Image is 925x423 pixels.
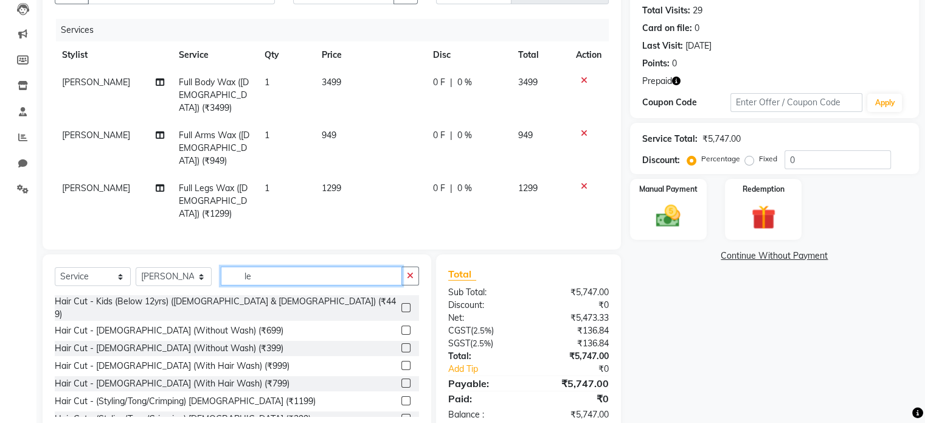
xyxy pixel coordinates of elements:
span: 2.5% [473,338,491,348]
div: 0 [695,22,699,35]
div: Total: [439,350,528,363]
div: Hair Cut - [DEMOGRAPHIC_DATA] (With Hair Wash) (₹999) [55,360,289,372]
div: ₹136.84 [528,337,618,350]
span: [PERSON_NAME] [62,183,130,194]
div: Sub Total: [439,286,528,299]
a: Add Tip [439,363,543,376]
div: ₹5,747.00 [528,376,618,391]
div: Services [56,19,618,41]
span: | [450,182,452,195]
span: [PERSON_NAME] [62,130,130,141]
div: ₹5,747.00 [528,286,618,299]
div: ( ) [439,324,528,337]
th: Stylist [55,41,171,69]
span: Total [448,268,476,281]
div: Last Visit: [642,40,683,52]
span: 0 % [457,76,472,89]
th: Service [171,41,257,69]
span: [PERSON_NAME] [62,77,130,88]
div: Service Total: [642,133,698,145]
div: Net: [439,312,528,324]
th: Qty [257,41,314,69]
span: Full Legs Wax ([DEMOGRAPHIC_DATA]) (₹1299) [179,183,248,219]
div: Card on file: [642,22,692,35]
div: Discount: [642,154,680,167]
input: Search or Scan [221,267,402,285]
span: 2.5% [473,326,491,335]
div: ₹5,747.00 [702,133,741,145]
div: ₹0 [528,299,618,312]
div: Hair Cut - Kids (Below 12yrs) ([DEMOGRAPHIC_DATA] & [DEMOGRAPHIC_DATA]) (₹449) [55,295,397,321]
div: ₹5,747.00 [528,350,618,363]
span: 3499 [518,77,538,88]
span: CGST [448,325,471,336]
span: 0 F [433,129,445,142]
div: [DATE] [685,40,712,52]
span: 1 [265,77,269,88]
div: ( ) [439,337,528,350]
button: Apply [867,94,902,112]
span: 0 % [457,182,472,195]
img: _gift.svg [744,202,783,232]
div: Balance : [439,408,528,421]
span: Prepaid [642,75,672,88]
span: 949 [322,130,336,141]
div: Hair Cut - [DEMOGRAPHIC_DATA] (Without Wash) (₹399) [55,342,283,355]
th: Price [314,41,426,69]
div: Paid: [439,391,528,406]
div: Hair Cut - (Styling/Tong/Crimping) [DEMOGRAPHIC_DATA] (₹1199) [55,395,316,408]
label: Fixed [759,153,777,164]
div: 0 [672,57,677,70]
span: Full Arms Wax ([DEMOGRAPHIC_DATA]) (₹949) [179,130,249,166]
a: Continue Without Payment [632,250,916,262]
div: Payable: [439,376,528,391]
span: SGST [448,338,470,349]
div: Hair Cut - [DEMOGRAPHIC_DATA] (Without Wash) (₹699) [55,324,283,337]
span: 1 [265,130,269,141]
div: ₹0 [528,391,618,406]
div: Discount: [439,299,528,312]
th: Disc [426,41,511,69]
div: Coupon Code [642,96,730,109]
span: 0 F [433,76,445,89]
div: ₹136.84 [528,324,618,337]
th: Total [511,41,569,69]
span: 0 % [457,129,472,142]
div: ₹5,747.00 [528,408,618,421]
label: Manual Payment [639,184,698,195]
div: Points: [642,57,670,70]
span: 1 [265,183,269,194]
div: 29 [693,4,702,17]
span: 0 F [433,182,445,195]
span: | [450,76,452,89]
span: Full Body Wax ([DEMOGRAPHIC_DATA]) (₹3499) [179,77,249,113]
span: 949 [518,130,533,141]
label: Percentage [701,153,740,164]
th: Action [569,41,609,69]
div: ₹0 [543,363,617,376]
label: Redemption [743,184,785,195]
input: Enter Offer / Coupon Code [730,93,863,112]
div: ₹5,473.33 [528,312,618,324]
span: 1299 [322,183,341,194]
span: 1299 [518,183,538,194]
div: Total Visits: [642,4,690,17]
span: 3499 [322,77,341,88]
span: | [450,129,452,142]
img: _cash.svg [648,202,688,230]
div: Hair Cut - [DEMOGRAPHIC_DATA] (With Hair Wash) (₹799) [55,377,289,390]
